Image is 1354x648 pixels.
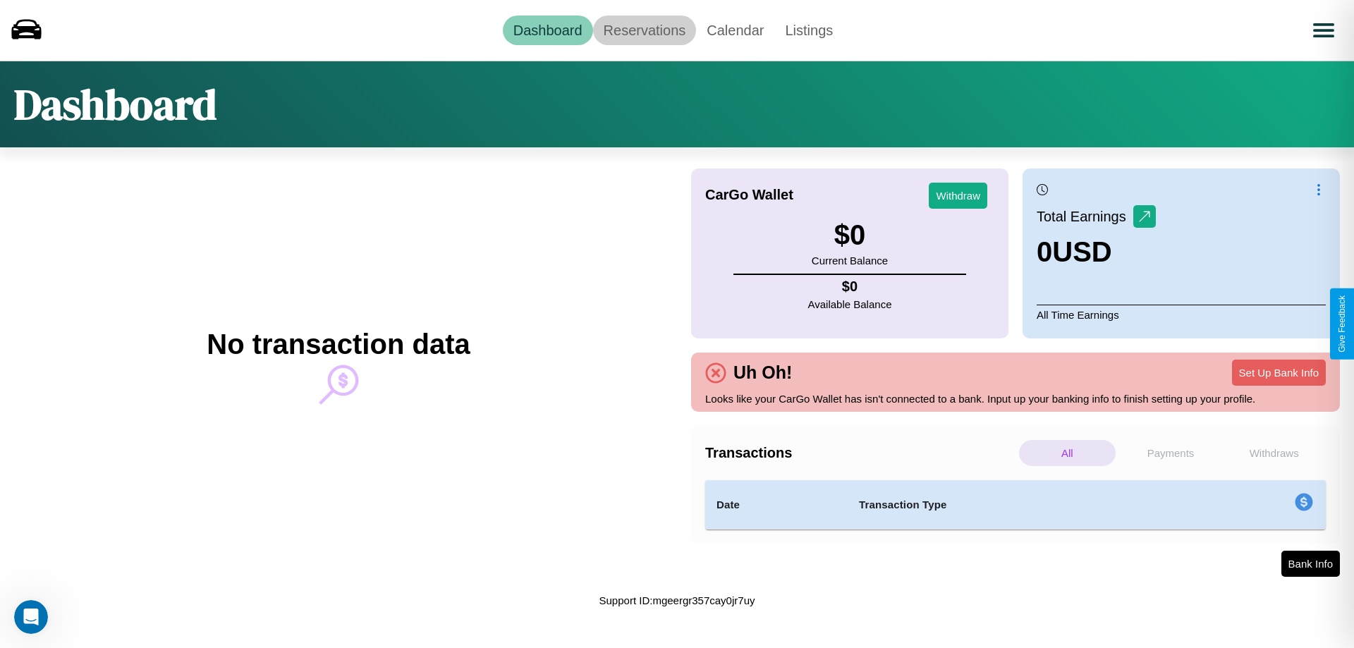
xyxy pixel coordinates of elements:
h1: Dashboard [14,75,216,133]
h4: Transactions [705,445,1015,461]
h3: 0 USD [1037,236,1156,268]
table: simple table [705,480,1326,530]
button: Bank Info [1281,551,1340,577]
a: Calendar [696,16,774,45]
h3: $ 0 [812,219,888,251]
p: Looks like your CarGo Wallet has isn't connected to a bank. Input up your banking info to finish ... [705,389,1326,408]
h4: Date [716,496,836,513]
h4: Uh Oh! [726,362,799,383]
p: Current Balance [812,251,888,270]
iframe: Intercom live chat [14,600,48,634]
h4: $ 0 [808,279,892,295]
button: Withdraw [929,183,987,209]
p: Available Balance [808,295,892,314]
p: Total Earnings [1037,204,1133,229]
p: Support ID: mgeergr357cay0jr7uy [599,591,755,610]
button: Set Up Bank Info [1232,360,1326,386]
a: Listings [774,16,843,45]
button: Open menu [1304,11,1343,50]
p: Withdraws [1226,440,1322,466]
h4: CarGo Wallet [705,187,793,203]
a: Reservations [593,16,697,45]
p: All [1019,440,1116,466]
div: Give Feedback [1337,295,1347,353]
a: Dashboard [503,16,593,45]
p: All Time Earnings [1037,305,1326,324]
h2: No transaction data [207,329,470,360]
p: Payments [1123,440,1219,466]
h4: Transaction Type [859,496,1179,513]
